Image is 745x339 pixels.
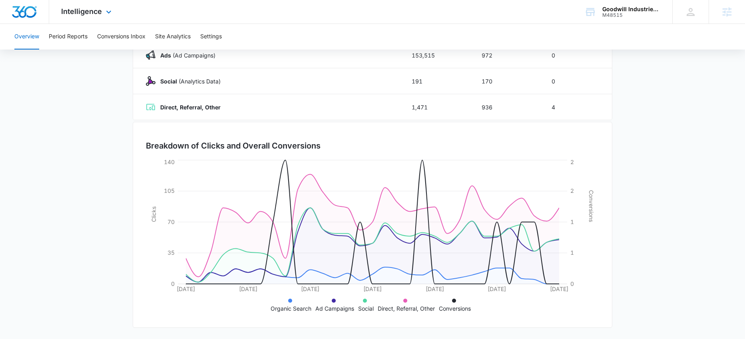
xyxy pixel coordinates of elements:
[160,78,177,85] strong: Social
[146,76,155,86] img: Social
[488,285,506,292] tspan: [DATE]
[472,68,542,94] td: 170
[402,42,472,68] td: 153,515
[472,42,542,68] td: 972
[155,77,221,85] p: (Analytics Data)
[164,159,175,165] tspan: 140
[315,304,354,313] p: Ad Campaigns
[200,24,222,50] button: Settings
[301,285,319,292] tspan: [DATE]
[402,94,472,120] td: 1,471
[167,218,175,225] tspan: 70
[363,285,382,292] tspan: [DATE]
[542,68,612,94] td: 0
[146,140,321,152] h3: Breakdown of Clicks and Overall Conversions
[426,285,444,292] tspan: [DATE]
[439,304,471,313] p: Conversions
[155,51,215,59] p: (Ad Campaigns)
[542,42,612,68] td: 0
[570,187,574,194] tspan: 2
[570,249,574,256] tspan: 1
[602,12,661,18] div: account id
[588,190,595,222] tspan: Conversions
[155,24,191,50] button: Site Analytics
[472,94,542,120] td: 936
[167,249,175,256] tspan: 35
[550,285,568,292] tspan: [DATE]
[160,104,221,111] strong: Direct, Referral, Other
[271,304,311,313] p: Organic Search
[160,52,171,59] strong: Ads
[146,50,155,60] img: Ads
[14,24,39,50] button: Overview
[570,218,574,225] tspan: 1
[542,94,612,120] td: 4
[150,206,157,222] tspan: Clicks
[49,24,88,50] button: Period Reports
[602,6,661,12] div: account name
[570,159,574,165] tspan: 2
[378,304,435,313] p: Direct, Referral, Other
[570,280,574,287] tspan: 0
[164,187,175,194] tspan: 105
[61,7,102,16] span: Intelligence
[402,68,472,94] td: 191
[171,280,175,287] tspan: 0
[358,304,374,313] p: Social
[177,285,195,292] tspan: [DATE]
[97,24,145,50] button: Conversions Inbox
[239,285,257,292] tspan: [DATE]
